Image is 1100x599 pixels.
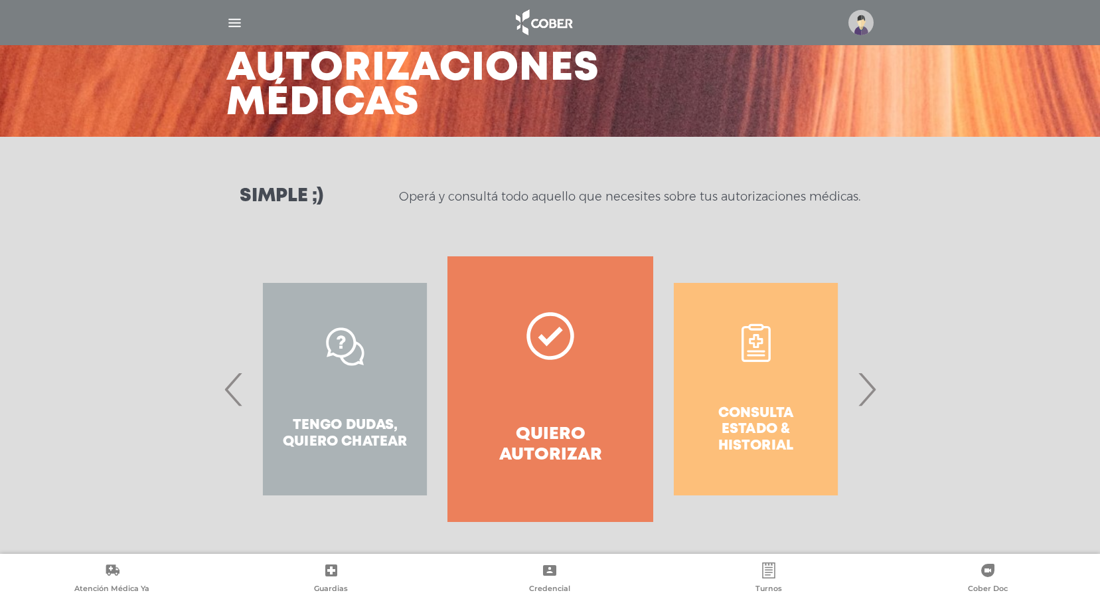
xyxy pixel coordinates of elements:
span: Atención Médica Ya [74,584,149,596]
a: Atención Médica Ya [3,562,222,596]
img: logo_cober_home-white.png [509,7,578,39]
span: Cober Doc [968,584,1008,596]
span: Credencial [529,584,570,596]
span: Next [854,353,880,425]
h3: Autorizaciones médicas [226,52,599,121]
span: Previous [221,353,247,425]
img: profile-placeholder.svg [848,10,874,35]
img: Cober_menu-lines-white.svg [226,15,243,31]
a: Quiero autorizar [447,256,653,522]
a: Guardias [222,562,441,596]
span: Turnos [755,584,782,596]
span: Guardias [314,584,348,596]
a: Turnos [659,562,878,596]
p: Operá y consultá todo aquello que necesites sobre tus autorizaciones médicas. [399,189,860,205]
h4: Quiero autorizar [471,424,629,466]
a: Credencial [441,562,660,596]
h3: Simple ;) [240,187,323,206]
a: Cober Doc [878,562,1097,596]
